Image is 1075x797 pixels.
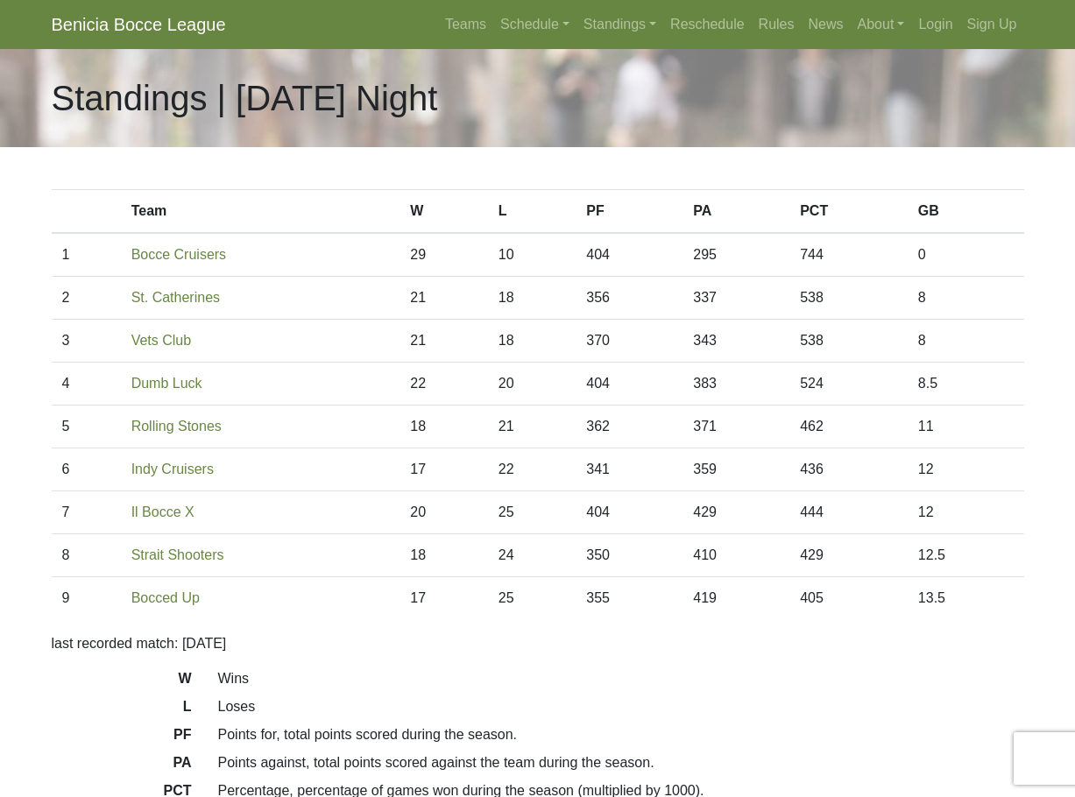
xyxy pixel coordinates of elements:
[131,462,214,476] a: Indy Cruisers
[400,363,488,406] td: 22
[488,277,576,320] td: 18
[908,277,1024,320] td: 8
[52,633,1024,654] p: last recorded match: [DATE]
[400,491,488,534] td: 20
[488,534,576,577] td: 24
[789,320,908,363] td: 538
[52,577,121,620] td: 9
[131,547,224,562] a: Strait Shooters
[682,534,789,577] td: 410
[52,233,121,277] td: 1
[205,752,1037,773] dd: Points against, total points scored against the team during the season.
[488,448,576,491] td: 22
[682,448,789,491] td: 359
[576,577,682,620] td: 355
[52,277,121,320] td: 2
[131,333,191,348] a: Vets Club
[682,190,789,234] th: PA
[802,7,851,42] a: News
[488,320,576,363] td: 18
[400,448,488,491] td: 17
[682,491,789,534] td: 429
[438,7,493,42] a: Teams
[789,534,908,577] td: 429
[663,7,752,42] a: Reschedule
[851,7,912,42] a: About
[488,363,576,406] td: 20
[789,233,908,277] td: 744
[205,724,1037,745] dd: Points for, total points scored during the season.
[576,320,682,363] td: 370
[52,534,121,577] td: 8
[131,504,194,519] a: Il Bocce X
[131,290,220,305] a: St. Catherines
[576,491,682,534] td: 404
[682,320,789,363] td: 343
[908,233,1024,277] td: 0
[121,190,400,234] th: Team
[400,534,488,577] td: 18
[205,668,1037,689] dd: Wins
[52,320,121,363] td: 3
[493,7,576,42] a: Schedule
[488,491,576,534] td: 25
[908,534,1024,577] td: 12.5
[52,406,121,448] td: 5
[52,491,121,534] td: 7
[39,724,205,752] dt: PF
[908,448,1024,491] td: 12
[400,233,488,277] td: 29
[576,534,682,577] td: 350
[908,190,1024,234] th: GB
[789,190,908,234] th: PCT
[131,590,200,605] a: Bocced Up
[400,277,488,320] td: 21
[576,448,682,491] td: 341
[39,696,205,724] dt: L
[400,577,488,620] td: 17
[488,233,576,277] td: 10
[908,406,1024,448] td: 11
[911,7,959,42] a: Login
[682,277,789,320] td: 337
[52,77,438,119] h1: Standings | [DATE] Night
[908,577,1024,620] td: 13.5
[682,577,789,620] td: 419
[789,491,908,534] td: 444
[52,448,121,491] td: 6
[400,190,488,234] th: W
[789,406,908,448] td: 462
[908,363,1024,406] td: 8.5
[52,7,226,42] a: Benicia Bocce League
[576,233,682,277] td: 404
[488,190,576,234] th: L
[682,233,789,277] td: 295
[576,277,682,320] td: 356
[908,320,1024,363] td: 8
[39,752,205,780] dt: PA
[39,668,205,696] dt: W
[205,696,1037,717] dd: Loses
[576,406,682,448] td: 362
[789,277,908,320] td: 538
[131,376,202,391] a: Dumb Luck
[131,419,222,434] a: Rolling Stones
[789,577,908,620] td: 405
[400,320,488,363] td: 21
[488,406,576,448] td: 21
[131,247,226,262] a: Bocce Cruisers
[52,363,121,406] td: 4
[752,7,802,42] a: Rules
[908,491,1024,534] td: 12
[789,448,908,491] td: 436
[576,363,682,406] td: 404
[789,363,908,406] td: 524
[576,7,663,42] a: Standings
[682,406,789,448] td: 371
[960,7,1024,42] a: Sign Up
[682,363,789,406] td: 383
[576,190,682,234] th: PF
[488,577,576,620] td: 25
[400,406,488,448] td: 18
